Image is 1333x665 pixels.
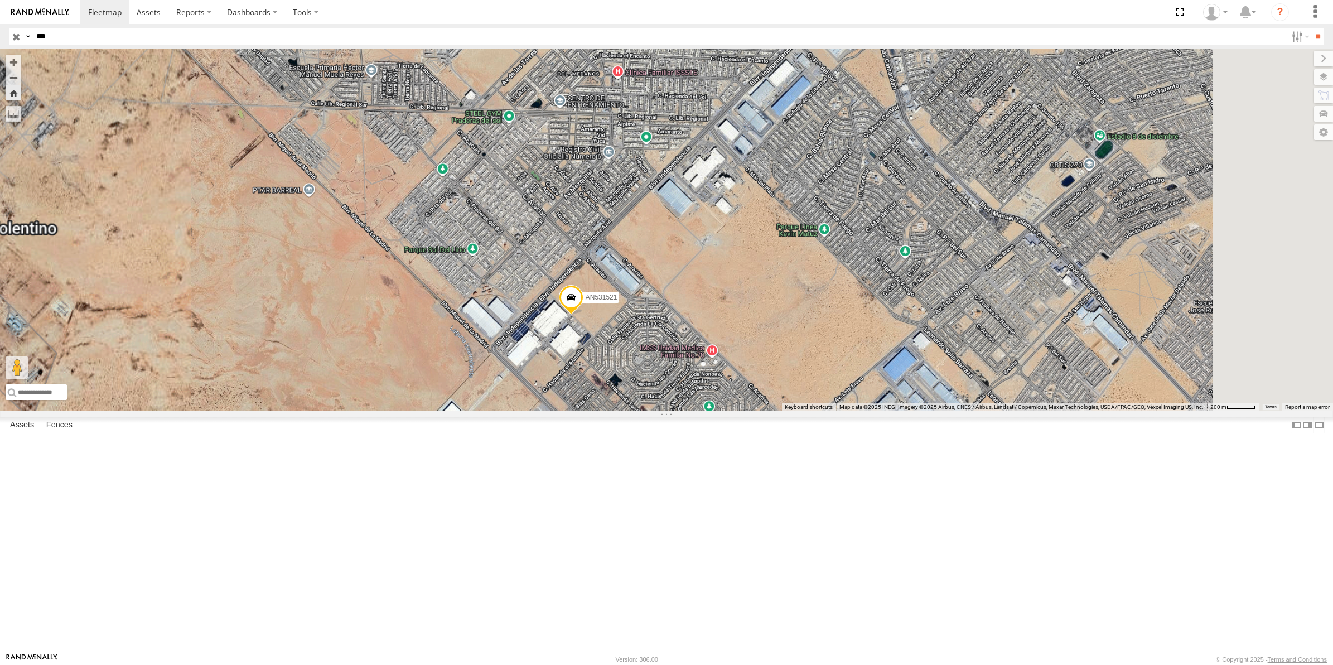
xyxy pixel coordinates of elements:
button: Zoom out [6,70,21,85]
label: Fences [41,417,78,433]
label: Measure [6,106,21,122]
label: Map Settings [1314,124,1333,140]
label: Dock Summary Table to the Left [1291,417,1302,433]
button: Map Scale: 200 m per 49 pixels [1207,403,1259,411]
button: Drag Pegman onto the map to open Street View [6,356,28,379]
a: Terms (opens in new tab) [1265,405,1277,409]
i: ? [1271,3,1289,21]
label: Dock Summary Table to the Right [1302,417,1313,433]
button: Keyboard shortcuts [785,403,833,411]
label: Search Filter Options [1287,28,1311,45]
span: AN531521 [586,293,617,301]
div: Roberto Garcia [1199,4,1231,21]
span: 200 m [1210,404,1226,410]
div: Version: 306.00 [616,656,658,663]
a: Visit our Website [6,654,57,665]
button: Zoom Home [6,85,21,100]
label: Hide Summary Table [1313,417,1325,433]
label: Search Query [23,28,32,45]
span: Map data ©2025 INEGI Imagery ©2025 Airbus, CNES / Airbus, Landsat / Copernicus, Maxar Technologie... [839,404,1204,410]
a: Terms and Conditions [1268,656,1327,663]
div: © Copyright 2025 - [1216,656,1327,663]
img: rand-logo.svg [11,8,69,16]
a: Report a map error [1285,404,1330,410]
button: Zoom in [6,55,21,70]
label: Assets [4,417,40,433]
